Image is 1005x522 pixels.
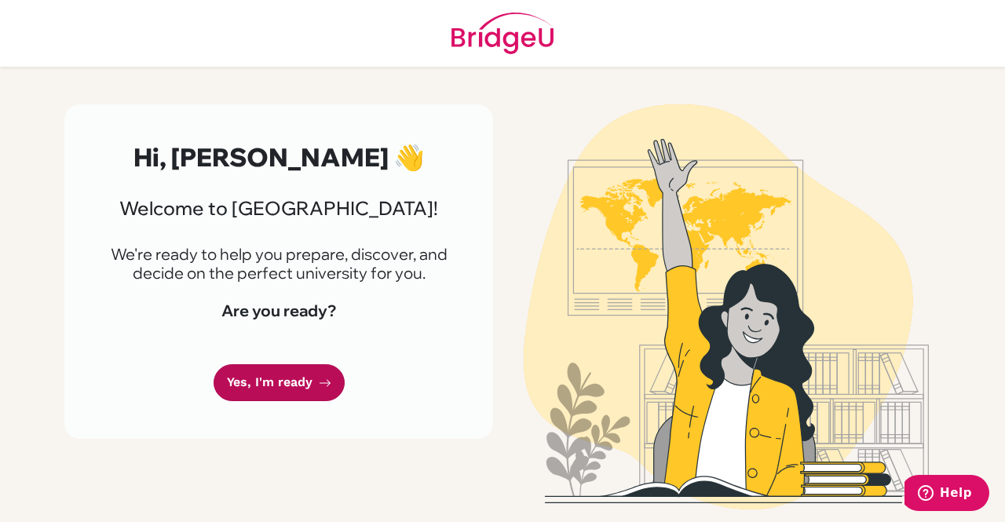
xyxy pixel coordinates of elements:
[102,197,455,220] h3: Welcome to [GEOGRAPHIC_DATA]!
[214,364,345,401] a: Yes, I'm ready
[102,245,455,283] p: We're ready to help you prepare, discover, and decide on the perfect university for you.
[102,301,455,320] h4: Are you ready?
[904,475,989,514] iframe: Opens a widget where you can find more information
[102,142,455,172] h2: Hi, [PERSON_NAME] 👋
